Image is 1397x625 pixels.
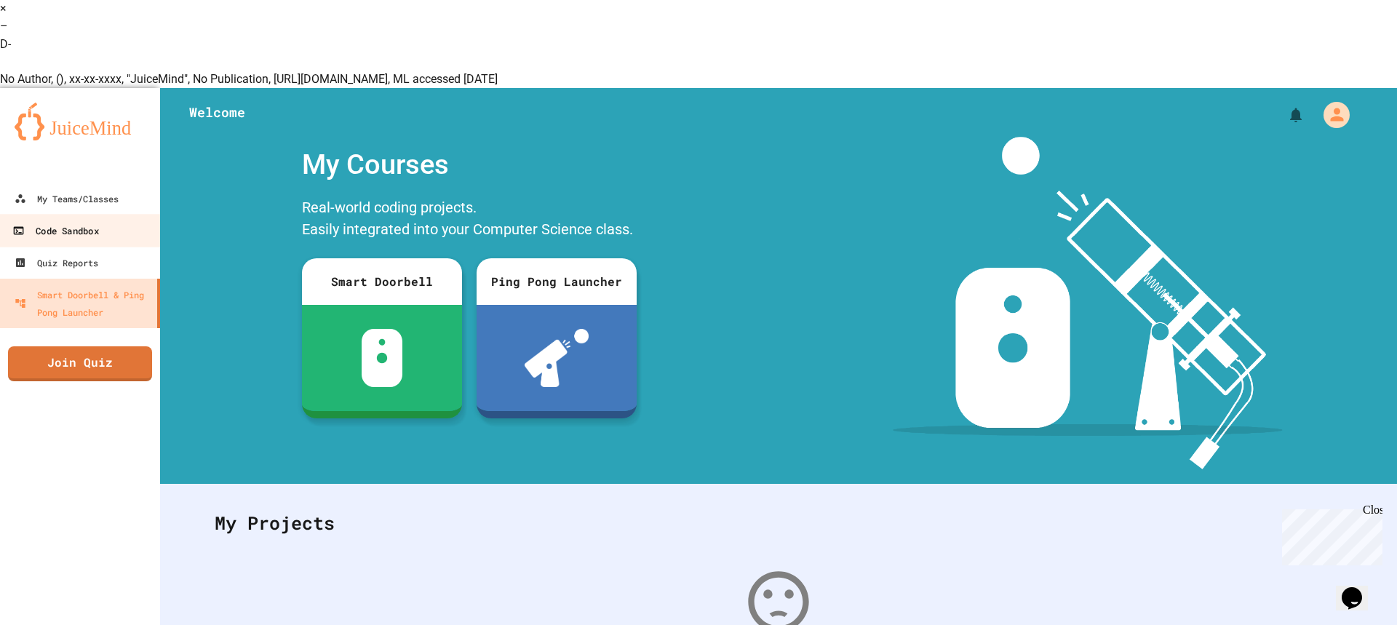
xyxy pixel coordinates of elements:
div: My Projects [200,495,1357,552]
a: Join Quiz [8,346,152,381]
img: sdb-white.svg [362,329,403,387]
div: My Account [1308,98,1353,132]
div: Real-world coding projects. Easily integrated into your Computer Science class. [295,193,644,247]
div: Chat with us now!Close [6,6,100,92]
img: ppl-with-ball.png [525,329,589,387]
div: Ping Pong Launcher [477,258,637,305]
div: Smart Doorbell [302,258,462,305]
div: Code Sandbox [12,221,98,239]
img: logo-orange.svg [15,103,146,140]
div: My Courses [295,137,644,193]
div: My Teams/Classes [15,190,119,207]
iframe: chat widget [1336,567,1382,610]
div: My Notifications [1260,103,1308,127]
img: banner-image-my-projects.png [893,137,1283,469]
iframe: chat widget [1276,503,1382,565]
div: Quiz Reports [15,254,98,271]
div: Smart Doorbell & Ping Pong Launcher [15,286,151,321]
